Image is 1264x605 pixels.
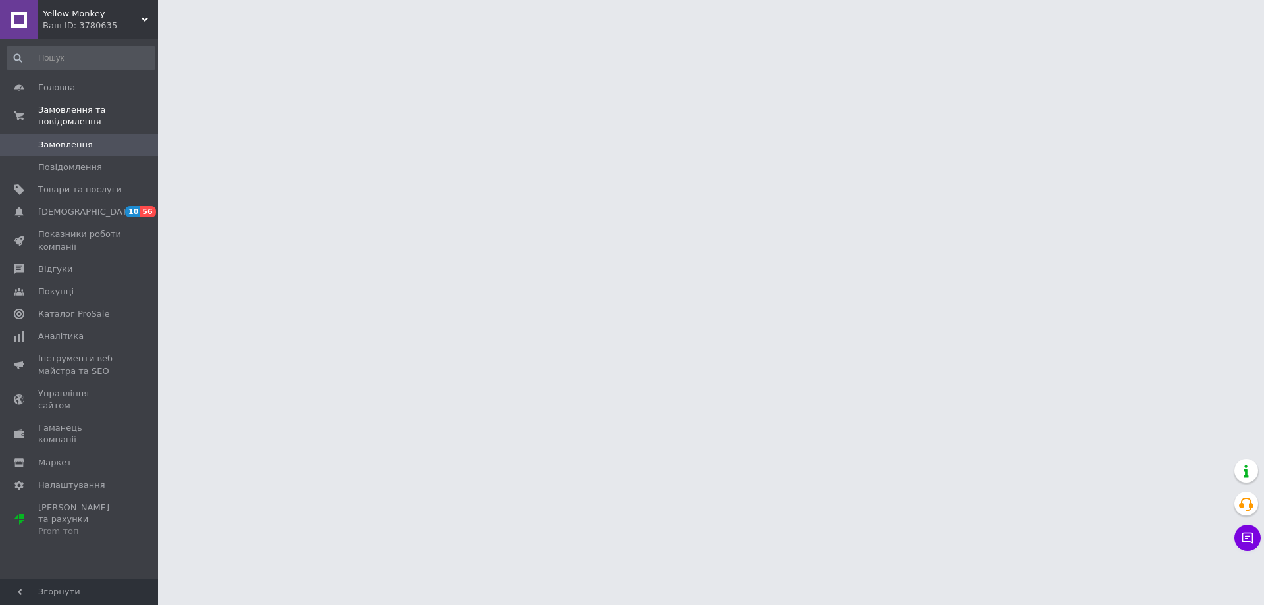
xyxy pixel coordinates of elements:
span: Повідомлення [38,161,102,173]
span: 10 [125,206,140,217]
span: Гаманець компанії [38,422,122,446]
button: Чат з покупцем [1234,525,1261,551]
span: Показники роботи компанії [38,228,122,252]
input: Пошук [7,46,155,70]
span: Інструменти веб-майстра та SEO [38,353,122,377]
span: [PERSON_NAME] та рахунки [38,502,122,538]
span: Управління сайтом [38,388,122,411]
span: Маркет [38,457,72,469]
span: Каталог ProSale [38,308,109,320]
span: Yellow Monkey [43,8,142,20]
div: Prom топ [38,525,122,537]
span: 56 [140,206,155,217]
span: Замовлення [38,139,93,151]
span: [DEMOGRAPHIC_DATA] [38,206,136,218]
span: Відгуки [38,263,72,275]
span: Налаштування [38,479,105,491]
span: Головна [38,82,75,93]
span: Аналітика [38,330,84,342]
span: Покупці [38,286,74,298]
span: Товари та послуги [38,184,122,196]
span: Замовлення та повідомлення [38,104,158,128]
div: Ваш ID: 3780635 [43,20,158,32]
